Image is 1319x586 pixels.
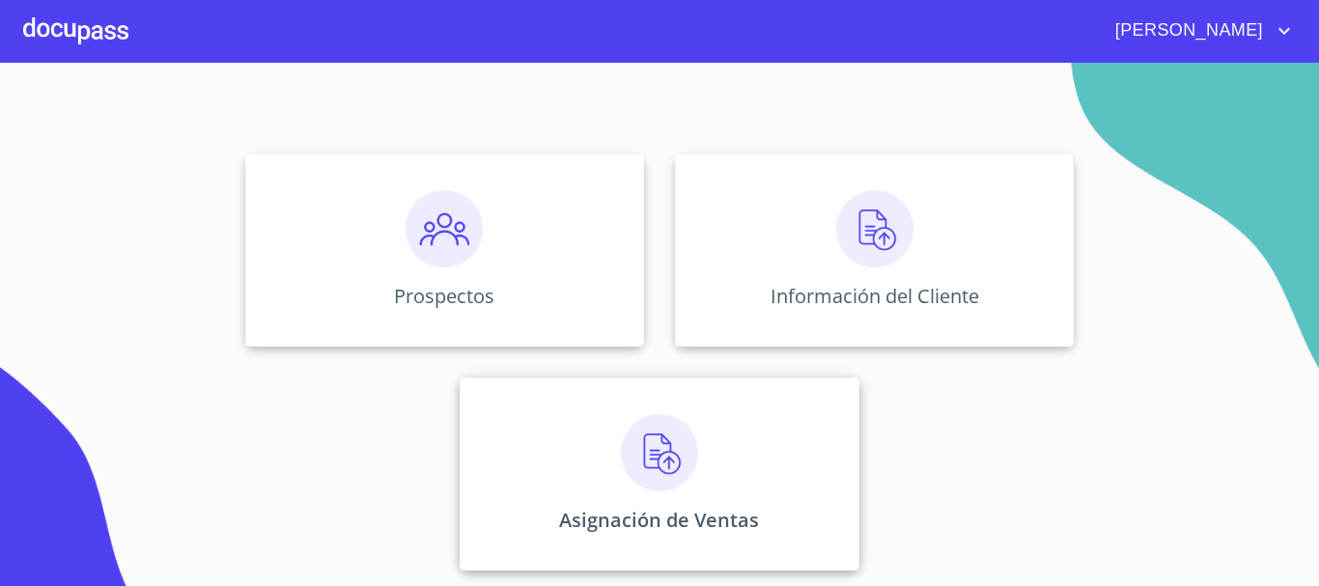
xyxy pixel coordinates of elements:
img: carga.png [621,414,698,491]
p: Asignación de Ventas [559,507,759,533]
p: Prospectos [394,283,494,309]
img: carga.png [836,190,913,267]
img: prospectos.png [406,190,483,267]
p: Información del Cliente [771,283,979,309]
button: account of current user [1101,15,1296,46]
span: [PERSON_NAME] [1101,15,1273,46]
